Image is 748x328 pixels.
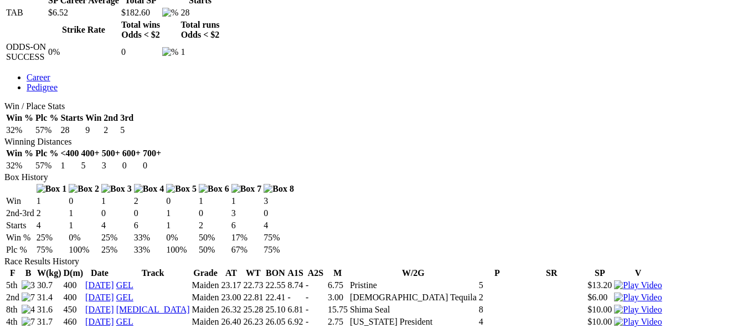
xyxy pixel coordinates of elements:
[263,220,295,231] td: 4
[85,125,102,136] td: 9
[614,280,662,290] a: Watch Replay on Watchdog
[63,292,84,303] td: 400
[37,316,62,327] td: 31.7
[37,184,67,194] img: Box 1
[6,7,47,18] td: TAB
[36,244,68,255] td: 75%
[6,208,35,219] td: 2nd-3rd
[116,268,190,279] th: Track
[120,125,134,136] td: 5
[231,208,262,219] td: 3
[37,292,62,303] td: 31.4
[103,125,118,136] td: 2
[265,268,286,279] th: BON
[60,160,79,171] td: 1
[287,316,303,327] td: 6.92
[48,42,120,63] td: 0%
[264,184,294,194] img: Box 8
[6,112,34,124] th: Win %
[63,316,84,327] td: 460
[305,304,326,315] td: -
[614,317,662,327] img: Play Video
[243,280,264,291] td: 22.73
[60,112,84,124] th: Starts
[478,268,516,279] th: P
[180,7,220,18] td: 28
[166,244,197,255] td: 100%
[85,305,114,314] a: [DATE]
[6,42,47,63] td: ODDS-ON SUCCESS
[4,137,744,147] div: Winning Distances
[6,280,20,291] td: 5th
[85,317,114,326] a: [DATE]
[192,292,220,303] td: Maiden
[327,304,348,315] td: 15.75
[6,148,34,159] th: Win %
[122,148,141,159] th: 600+
[133,196,165,207] td: 2
[243,316,264,327] td: 26.23
[48,7,120,18] td: $6.52
[122,160,141,171] td: 0
[231,232,262,243] td: 17%
[231,184,262,194] img: Box 7
[6,268,20,279] th: F
[243,268,264,279] th: WT
[263,232,295,243] td: 75%
[220,304,241,315] td: 26.32
[287,280,303,291] td: 8.74
[6,316,20,327] td: 4th
[287,268,303,279] th: A1S
[349,280,477,291] td: Pristine
[37,304,62,315] td: 31.6
[68,232,100,243] td: 0%
[198,244,230,255] td: 50%
[6,292,20,303] td: 2nd
[6,160,34,171] td: 32%
[35,148,59,159] th: Plc %
[192,316,220,327] td: Maiden
[142,160,162,171] td: 0
[133,220,165,231] td: 6
[478,280,516,291] td: 5
[587,292,612,303] td: $6.00
[614,280,662,290] img: Play Video
[265,292,286,303] td: 22.41
[36,196,68,207] td: 1
[166,232,197,243] td: 0%
[162,8,178,18] img: %
[22,305,35,315] img: 4
[69,184,99,194] img: Box 2
[85,293,114,302] a: [DATE]
[27,83,58,92] a: Pedigree
[263,196,295,207] td: 3
[263,244,295,255] td: 75%
[305,280,326,291] td: -
[587,304,612,315] td: $10.00
[101,184,132,194] img: Box 3
[48,19,120,40] th: Strike Rate
[60,125,84,136] td: 28
[198,232,230,243] td: 50%
[35,160,59,171] td: 57%
[36,220,68,231] td: 4
[180,19,220,40] th: Total runs Odds < $2
[6,304,20,315] td: 8th
[68,220,100,231] td: 1
[4,101,744,111] div: Win / Place Stats
[133,232,165,243] td: 33%
[36,232,68,243] td: 25%
[101,196,132,207] td: 1
[305,316,326,327] td: -
[22,280,35,290] img: 3
[231,220,262,231] td: 6
[305,292,326,303] td: -
[220,292,241,303] td: 23.00
[231,244,262,255] td: 67%
[614,317,662,326] a: Watch Replay on Watchdog
[587,316,612,327] td: $10.00
[166,196,197,207] td: 0
[101,220,132,231] td: 4
[287,292,303,303] td: -
[133,244,165,255] td: 33%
